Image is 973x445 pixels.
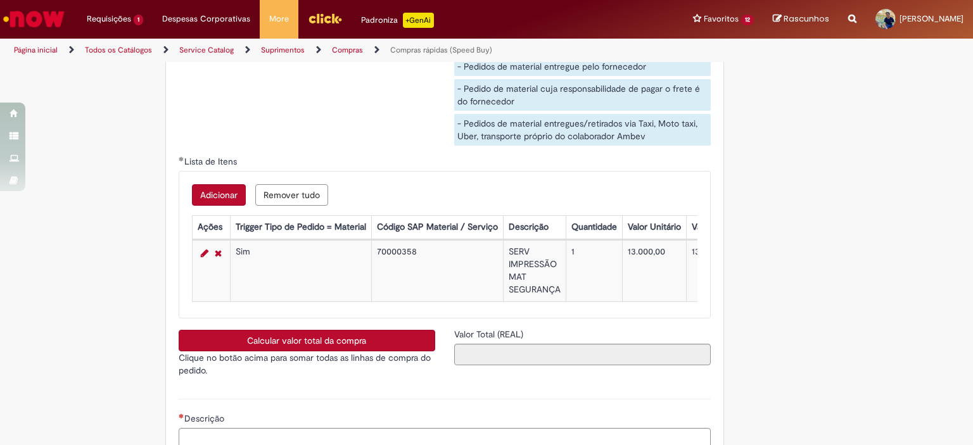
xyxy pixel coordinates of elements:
[454,114,711,146] div: - Pedidos de material entregues/retirados via Taxi, Moto taxi, Uber, transporte próprio do colabo...
[686,216,767,239] th: Valor Total Moeda
[390,45,492,55] a: Compras rápidas (Speed Buy)
[403,13,434,28] p: +GenAi
[179,330,435,351] button: Calcular valor total da compra
[1,6,67,32] img: ServiceNow
[773,13,829,25] a: Rascunhos
[622,216,686,239] th: Valor Unitário
[332,45,363,55] a: Compras
[179,156,184,161] span: Obrigatório Preenchido
[269,13,289,25] span: More
[308,9,342,28] img: click_logo_yellow_360x200.png
[566,241,622,302] td: 1
[454,57,711,76] div: - Pedidos de material entregue pelo fornecedor
[10,39,639,62] ul: Trilhas de página
[87,13,131,25] span: Requisições
[503,241,566,302] td: SERV IMPRESSÃO MAT SEGURANÇA
[686,241,767,302] td: 13.000,00
[179,45,234,55] a: Service Catalog
[198,246,212,261] a: Editar Linha 1
[454,329,526,340] span: Somente leitura - Valor Total (REAL)
[255,184,328,206] button: Remove all rows for Lista de Itens
[184,156,239,167] span: Lista de Itens
[162,13,250,25] span: Despesas Corporativas
[566,216,622,239] th: Quantidade
[704,13,739,25] span: Favoritos
[622,241,686,302] td: 13.000,00
[900,13,963,24] span: [PERSON_NAME]
[134,15,143,25] span: 1
[230,216,371,239] th: Trigger Tipo de Pedido = Material
[454,344,711,365] input: Valor Total (REAL)
[192,216,230,239] th: Ações
[454,328,526,341] label: Somente leitura - Valor Total (REAL)
[179,413,184,418] span: Necessários
[741,15,754,25] span: 12
[454,79,711,111] div: - Pedido de material cuja responsabilidade de pagar o frete é do fornecedor
[784,13,829,25] span: Rascunhos
[261,45,305,55] a: Suprimentos
[361,13,434,28] div: Padroniza
[371,241,503,302] td: 70000358
[371,216,503,239] th: Código SAP Material / Serviço
[179,351,435,377] p: Clique no botão acima para somar todas as linhas de compra do pedido.
[230,241,371,302] td: Sim
[212,246,225,261] a: Remover linha 1
[85,45,152,55] a: Todos os Catálogos
[503,216,566,239] th: Descrição
[14,45,58,55] a: Página inicial
[192,184,246,206] button: Add a row for Lista de Itens
[184,413,227,424] span: Descrição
